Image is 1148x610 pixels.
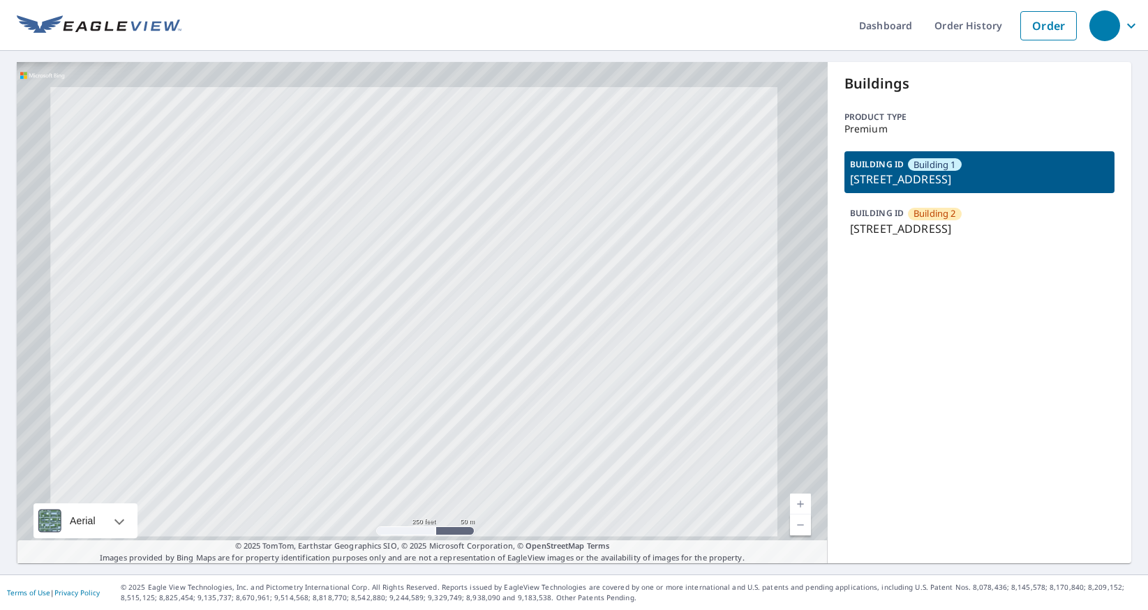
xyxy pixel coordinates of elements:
[844,73,1115,94] p: Buildings
[850,220,1109,237] p: [STREET_ADDRESS]
[790,494,811,514] a: Current Level 17, Zoom In
[844,123,1115,135] p: Premium
[235,540,610,552] span: © 2025 TomTom, Earthstar Geographics SIO, © 2025 Microsoft Corporation, ©
[914,207,956,220] span: Building 2
[54,588,100,597] a: Privacy Policy
[587,540,610,551] a: Terms
[7,588,50,597] a: Terms of Use
[844,111,1115,123] p: Product type
[850,207,904,219] p: BUILDING ID
[850,158,904,170] p: BUILDING ID
[17,540,828,563] p: Images provided by Bing Maps are for property identification purposes only and are not a represen...
[17,15,181,36] img: EV Logo
[790,514,811,535] a: Current Level 17, Zoom Out
[7,588,100,597] p: |
[850,171,1109,188] p: [STREET_ADDRESS]
[1020,11,1077,40] a: Order
[121,582,1141,603] p: © 2025 Eagle View Technologies, Inc. and Pictometry International Corp. All Rights Reserved. Repo...
[914,158,956,171] span: Building 1
[33,503,137,538] div: Aerial
[66,503,100,538] div: Aerial
[525,540,584,551] a: OpenStreetMap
